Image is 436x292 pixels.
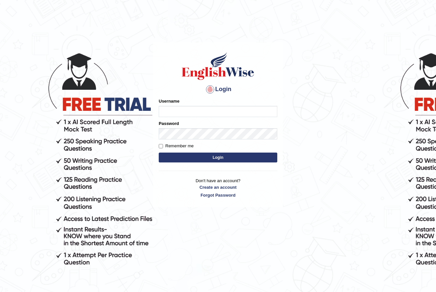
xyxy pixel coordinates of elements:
[159,143,194,149] label: Remember me
[159,153,277,162] button: Login
[159,184,277,190] a: Create an account
[159,120,179,127] label: Password
[159,84,277,95] h4: Login
[180,51,256,81] img: Logo of English Wise sign in for intelligent practice with AI
[159,178,277,198] p: Don't have an account?
[159,192,277,198] a: Forgot Password
[159,144,163,148] input: Remember me
[159,98,179,104] label: Username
